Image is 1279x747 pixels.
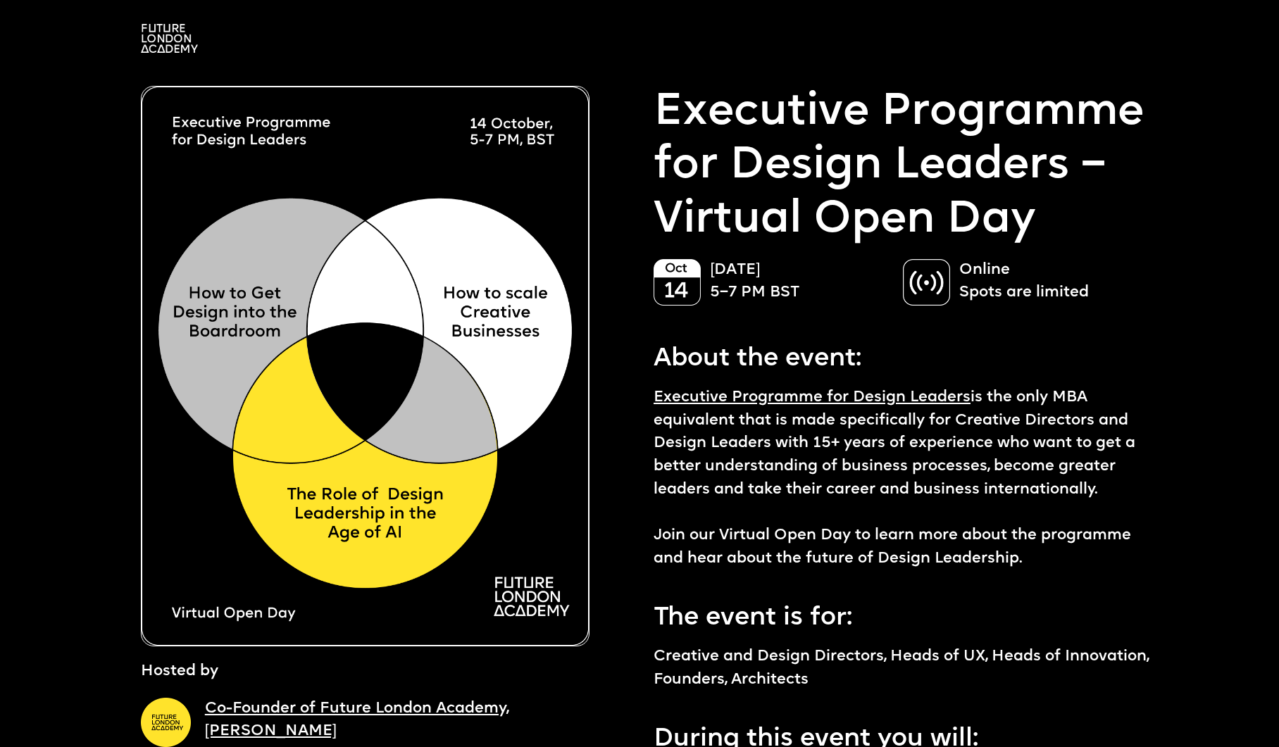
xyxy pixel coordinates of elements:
[959,259,1138,305] p: Online Spots are limited
[654,646,1152,691] p: Creative and Design Directors, Heads of UX, Heads of Innovation, Founders, Architects
[654,387,1152,571] p: is the only MBA equivalent that is made specifically for Creative Directors and Design Leaders wi...
[654,591,1152,637] p: The event is for:
[141,660,218,684] p: Hosted by
[654,332,1152,378] p: About the event:
[710,259,889,305] p: [DATE] 5–7 PM BST
[654,86,1152,247] p: Executive Programme for Design Leaders – Virtual Open Day
[141,24,198,53] img: A logo saying in 3 lines: Future London Academy
[205,701,509,739] a: Co-Founder of Future London Academy, [PERSON_NAME]
[654,390,971,405] a: Executive Programme for Design Leaders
